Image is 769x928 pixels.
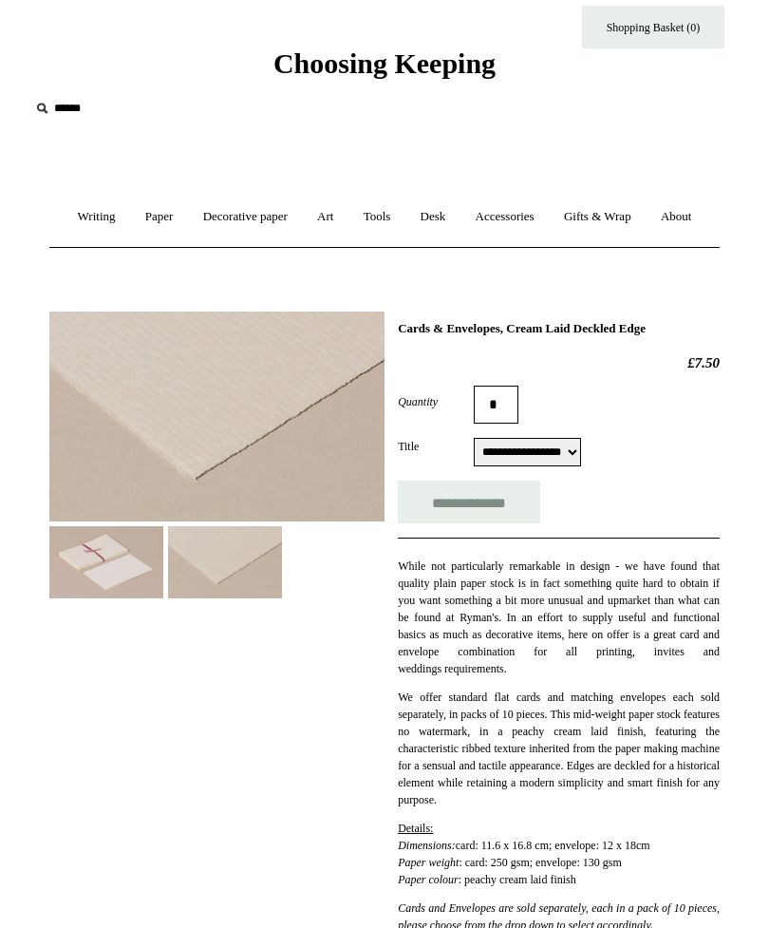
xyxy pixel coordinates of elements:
a: Decorative paper [190,192,301,242]
p: card: 11.6 x 16.8 cm; envelope: 12 x 18cm : card: 250 gsm; envelope: 130 gsm : peachy cream laid ... [398,820,720,888]
a: About [647,192,705,242]
a: Desk [407,192,460,242]
a: Accessories [462,192,548,242]
p: While not particularly remarkable in design - we have found that quality plain paper stock is in ... [398,558,720,677]
h1: Cards & Envelopes, Cream Laid Deckled Edge [398,321,720,336]
a: Gifts & Wrap [551,192,645,242]
img: Cards & Envelopes, Cream Laid Deckled Edge [168,526,282,597]
em: Paper colour [398,873,459,886]
a: Paper [132,192,187,242]
span: Details: [398,822,433,835]
a: Tools [350,192,404,242]
p: We offer standard flat cards and matching envelopes each sold separately, in packs of 10 pieces. ... [398,689,720,808]
a: Art [304,192,347,242]
span: Choosing Keeping [273,47,496,79]
img: Cards & Envelopes, Cream Laid Deckled Edge [49,526,163,597]
label: Quantity [398,393,474,410]
img: Cards & Envelopes, Cream Laid Deckled Edge [49,312,384,522]
a: Writing [65,192,129,242]
h2: £7.50 [398,354,720,371]
a: Choosing Keeping [273,63,496,76]
label: Title [398,438,474,455]
em: Dimensions: [398,839,456,852]
em: Paper weight [398,856,459,869]
a: Shopping Basket (0) [582,6,724,48]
